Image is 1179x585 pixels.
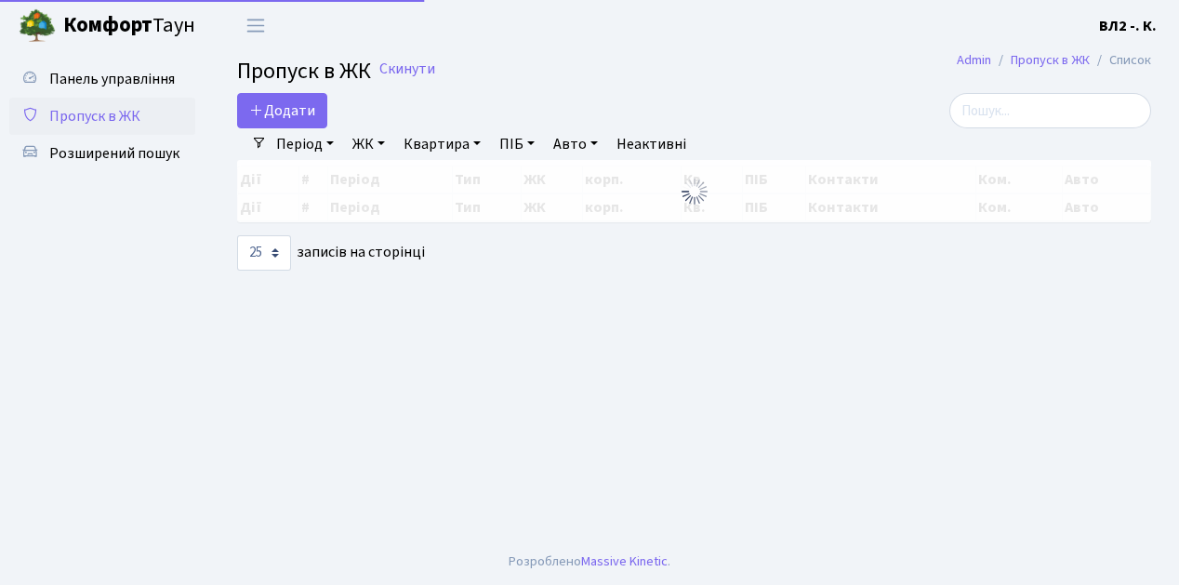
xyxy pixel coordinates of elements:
select: записів на сторінці [237,235,291,271]
a: Розширений пошук [9,135,195,172]
a: Авто [546,128,605,160]
div: Розроблено . [509,552,670,572]
img: Обробка... [680,177,709,206]
a: Квартира [396,128,488,160]
a: Додати [237,93,327,128]
span: Розширений пошук [49,143,179,164]
a: Admin [957,50,991,70]
span: Панель управління [49,69,175,89]
a: ЖК [345,128,392,160]
span: Пропуск в ЖК [237,55,371,87]
a: Панель управління [9,60,195,98]
b: ВЛ2 -. К. [1099,16,1157,36]
input: Пошук... [949,93,1151,128]
a: Неактивні [609,128,694,160]
span: Додати [249,100,315,121]
label: записів на сторінці [237,235,425,271]
button: Переключити навігацію [232,10,279,41]
a: ПІБ [492,128,542,160]
a: Пропуск в ЖК [1011,50,1090,70]
span: Пропуск в ЖК [49,106,140,126]
span: Таун [63,10,195,42]
a: Період [269,128,341,160]
a: Скинути [379,60,435,78]
b: Комфорт [63,10,152,40]
img: logo.png [19,7,56,45]
nav: breadcrumb [929,41,1179,80]
a: Massive Kinetic [581,552,668,571]
a: Пропуск в ЖК [9,98,195,135]
li: Список [1090,50,1151,71]
a: ВЛ2 -. К. [1099,15,1157,37]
